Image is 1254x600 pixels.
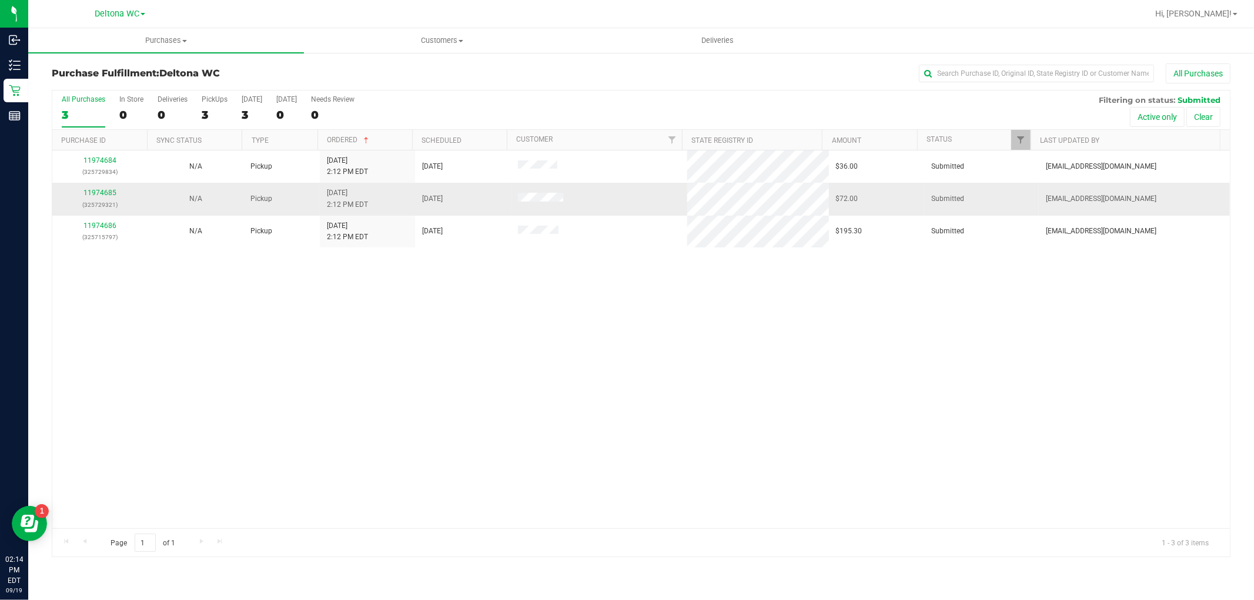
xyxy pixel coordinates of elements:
[1046,226,1156,237] span: [EMAIL_ADDRESS][DOMAIN_NAME]
[580,28,855,53] a: Deliveries
[1130,107,1185,127] button: Active only
[189,226,202,237] button: N/A
[327,187,368,210] span: [DATE] 2:12 PM EDT
[62,95,105,103] div: All Purchases
[189,227,202,235] span: Not Applicable
[1178,95,1220,105] span: Submitted
[1046,161,1156,172] span: [EMAIL_ADDRESS][DOMAIN_NAME]
[1046,193,1156,205] span: [EMAIL_ADDRESS][DOMAIN_NAME]
[305,35,579,46] span: Customers
[927,135,952,143] a: Status
[202,95,228,103] div: PickUps
[189,195,202,203] span: Not Applicable
[276,108,297,122] div: 0
[159,68,220,79] span: Deltona WC
[836,193,858,205] span: $72.00
[931,193,964,205] span: Submitted
[836,226,862,237] span: $195.30
[919,65,1154,82] input: Search Purchase ID, Original ID, State Registry ID or Customer Name...
[157,136,202,145] a: Sync Status
[9,85,21,96] inline-svg: Retail
[250,226,272,237] span: Pickup
[9,110,21,122] inline-svg: Reports
[422,161,443,172] span: [DATE]
[931,226,964,237] span: Submitted
[189,161,202,172] button: N/A
[59,166,141,177] p: (325729834)
[692,136,754,145] a: State Registry ID
[59,199,141,210] p: (325729321)
[189,193,202,205] button: N/A
[327,220,368,243] span: [DATE] 2:12 PM EDT
[327,136,371,144] a: Ordered
[422,226,443,237] span: [DATE]
[1166,63,1230,83] button: All Purchases
[517,135,553,143] a: Customer
[311,108,355,122] div: 0
[9,34,21,46] inline-svg: Inbound
[119,95,143,103] div: In Store
[158,95,188,103] div: Deliveries
[95,9,139,19] span: Deltona WC
[59,232,141,243] p: (325715797)
[1011,130,1031,150] a: Filter
[5,554,23,586] p: 02:14 PM EDT
[1152,534,1218,551] span: 1 - 3 of 3 items
[250,193,272,205] span: Pickup
[52,68,444,79] h3: Purchase Fulfillment:
[836,161,858,172] span: $36.00
[83,156,116,165] a: 11974684
[304,28,580,53] a: Customers
[101,534,185,552] span: Page of 1
[5,586,23,595] p: 09/19
[28,35,304,46] span: Purchases
[158,108,188,122] div: 0
[28,28,304,53] a: Purchases
[119,108,143,122] div: 0
[327,155,368,177] span: [DATE] 2:12 PM EDT
[12,506,47,541] iframe: Resource center
[62,108,105,122] div: 3
[311,95,355,103] div: Needs Review
[422,193,443,205] span: [DATE]
[832,136,861,145] a: Amount
[685,35,750,46] span: Deliveries
[276,95,297,103] div: [DATE]
[189,162,202,170] span: Not Applicable
[1186,107,1220,127] button: Clear
[61,136,106,145] a: Purchase ID
[931,161,964,172] span: Submitted
[252,136,269,145] a: Type
[83,189,116,197] a: 11974685
[35,504,49,518] iframe: Resource center unread badge
[1099,95,1175,105] span: Filtering on status:
[1040,136,1099,145] a: Last Updated By
[422,136,462,145] a: Scheduled
[83,222,116,230] a: 11974686
[242,95,262,103] div: [DATE]
[9,59,21,71] inline-svg: Inventory
[135,534,156,552] input: 1
[663,130,682,150] a: Filter
[250,161,272,172] span: Pickup
[242,108,262,122] div: 3
[1155,9,1232,18] span: Hi, [PERSON_NAME]!
[202,108,228,122] div: 3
